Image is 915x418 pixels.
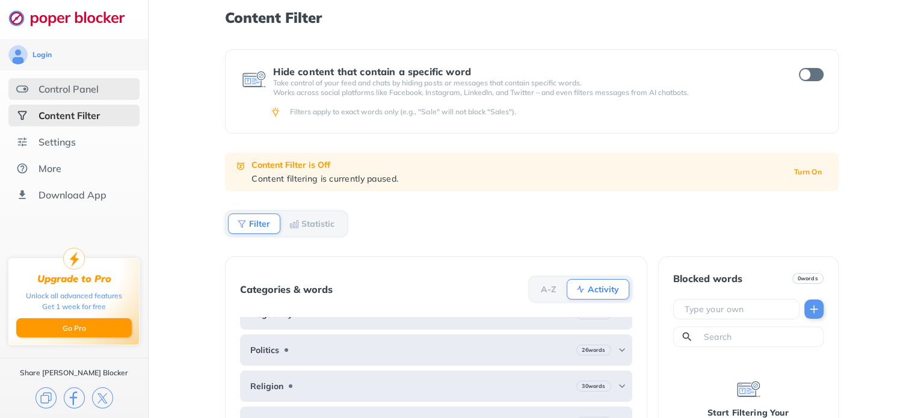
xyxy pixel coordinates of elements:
[798,274,818,283] b: 0 words
[26,290,122,301] div: Unlock all advanced features
[240,284,333,295] div: Categories & words
[39,189,106,201] div: Download App
[576,284,585,294] img: Activity
[225,10,838,25] h1: Content Filter
[39,83,99,95] div: Control Panel
[794,168,822,176] b: Turn On
[16,83,28,95] img: features.svg
[20,368,128,378] div: Share [PERSON_NAME] Blocker
[39,109,100,121] div: Content Filter
[273,66,777,77] div: Hide content that contain a specific word
[582,382,605,390] b: 30 words
[289,219,299,229] img: Statistic
[16,318,132,337] button: Go Pro
[250,309,293,319] b: Negativity
[8,45,28,64] img: avatar.svg
[703,331,818,343] input: Search
[290,107,821,117] div: Filters apply to exact words only (e.g., "Sale" will not block "Sales").
[683,303,794,315] input: Type your own
[673,273,742,284] div: Blocked words
[39,162,61,174] div: More
[35,387,57,408] img: copy.svg
[251,159,330,170] b: Content Filter is Off
[92,387,113,408] img: x.svg
[250,381,283,391] b: Religion
[8,10,138,26] img: logo-webpage.svg
[541,286,556,293] b: A-Z
[64,387,85,408] img: facebook.svg
[32,50,52,60] div: Login
[273,78,777,88] p: Take control of your feed and chats by hiding posts or messages that contain specific words.
[249,220,270,227] b: Filter
[237,219,247,229] img: Filter
[39,136,76,148] div: Settings
[301,220,334,227] b: Statistic
[588,286,619,293] b: Activity
[63,248,85,269] img: upgrade-to-pro.svg
[250,345,279,355] b: Politics
[16,162,28,174] img: about.svg
[16,109,28,121] img: social-selected.svg
[273,88,777,97] p: Works across social platforms like Facebook, Instagram, LinkedIn, and Twitter – and even filters ...
[37,273,111,284] div: Upgrade to Pro
[16,189,28,201] img: download-app.svg
[582,346,605,354] b: 26 words
[251,173,780,184] div: Content filtering is currently paused.
[42,301,106,312] div: Get 1 week for free
[16,136,28,148] img: settings.svg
